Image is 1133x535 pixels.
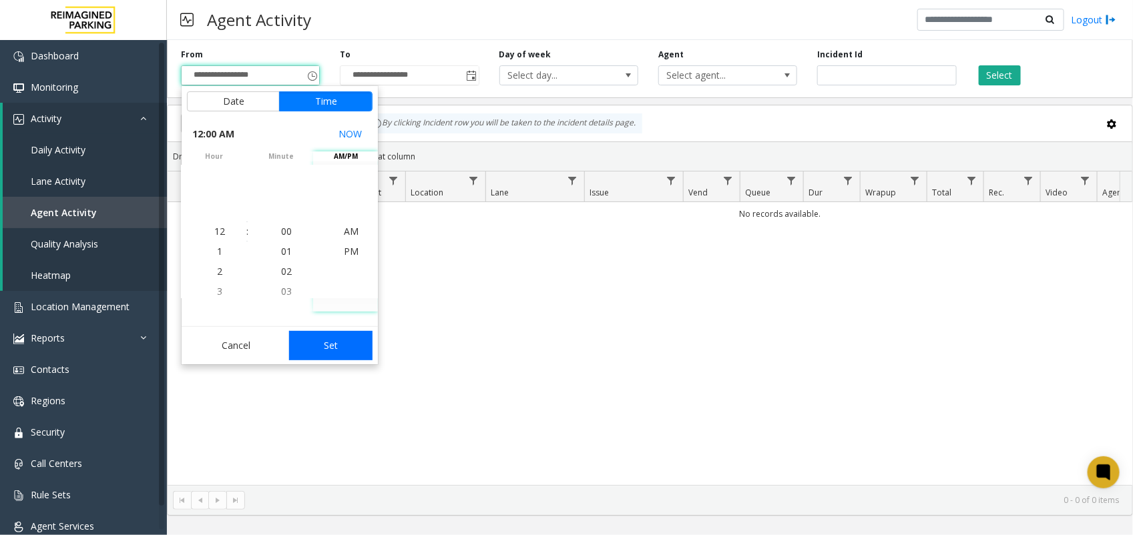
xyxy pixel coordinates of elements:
[180,3,194,36] img: pageIcon
[782,171,801,189] a: Queue Filter Menu
[217,245,222,257] span: 1
[344,225,359,237] span: AM
[1071,13,1116,27] a: Logout
[13,365,24,376] img: 'icon'
[246,225,248,238] div: :
[1019,171,1038,189] a: Rec. Filter Menu
[464,66,479,85] span: Toggle popup
[13,302,24,313] img: 'icon'
[13,114,24,125] img: 'icon'
[200,3,318,36] h3: Agent Activity
[385,171,403,189] a: Lot Filter Menu
[187,91,280,111] button: Date tab
[1106,13,1116,27] img: logout
[31,49,79,62] span: Dashboard
[281,265,292,278] span: 02
[932,187,951,198] span: Total
[192,125,234,143] span: 12:00 AM
[313,151,378,161] span: AM/PM
[13,83,24,93] img: 'icon'
[590,187,609,198] span: Issue
[253,494,1119,506] kendo-pager-info: 0 - 0 of 0 items
[3,103,167,134] a: Activity
[719,171,737,189] a: Vend Filter Menu
[817,49,863,61] label: Incident Id
[365,113,642,133] div: By clicking Incident row you will be taken to the incident details page.
[187,331,285,360] button: Cancel
[31,363,69,376] span: Contacts
[31,457,82,470] span: Call Centers
[31,112,61,125] span: Activity
[979,65,1021,85] button: Select
[214,225,225,237] span: 12
[281,245,292,257] span: 01
[31,520,94,532] span: Agent Services
[181,49,203,61] label: From
[279,91,373,111] button: Time tab
[989,187,1004,198] span: Rec.
[217,285,222,298] span: 3
[13,428,24,438] img: 'icon'
[31,426,65,438] span: Security
[662,171,680,189] a: Issue Filter Menu
[491,187,509,198] span: Lane
[289,331,373,360] button: Set
[3,259,167,291] a: Heatmap
[3,134,167,165] a: Daily Activity
[906,171,924,189] a: Wrapup Filter Menu
[3,165,167,197] a: Lane Activity
[281,225,292,237] span: 00
[13,522,24,532] img: 'icon'
[31,143,85,156] span: Daily Activity
[963,171,981,189] a: Total Filter Menu
[13,459,24,470] img: 'icon'
[500,66,610,85] span: Select day...
[13,334,24,344] img: 'icon'
[411,187,443,198] span: Location
[659,66,769,85] span: Select agent...
[13,396,24,407] img: 'icon'
[168,171,1132,485] div: Data table
[465,171,483,189] a: Location Filter Menu
[839,171,857,189] a: Dur Filter Menu
[31,269,71,282] span: Heatmap
[340,49,351,61] label: To
[1102,187,1124,198] span: Agent
[3,197,167,228] a: Agent Activity
[217,265,222,278] span: 2
[304,66,319,85] span: Toggle popup
[333,122,367,146] button: Select now
[688,187,708,198] span: Vend
[344,245,359,257] span: PM
[865,187,896,198] span: Wrapup
[31,81,78,93] span: Monitoring
[1046,187,1068,198] span: Video
[745,187,770,198] span: Queue
[563,171,582,189] a: Lane Filter Menu
[1076,171,1094,189] a: Video Filter Menu
[31,237,98,250] span: Quality Analysis
[13,490,24,501] img: 'icon'
[13,51,24,62] img: 'icon'
[31,300,130,313] span: Location Management
[3,228,167,259] a: Quality Analysis
[31,394,65,407] span: Regions
[281,285,292,298] span: 03
[168,145,1132,168] div: Drag a column header and drop it here to group by that column
[31,175,85,187] span: Lane Activity
[182,151,246,161] span: hour
[499,49,551,61] label: Day of week
[31,206,97,219] span: Agent Activity
[31,488,71,501] span: Rule Sets
[658,49,684,61] label: Agent
[809,187,823,198] span: Dur
[31,332,65,344] span: Reports
[248,151,313,161] span: minute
